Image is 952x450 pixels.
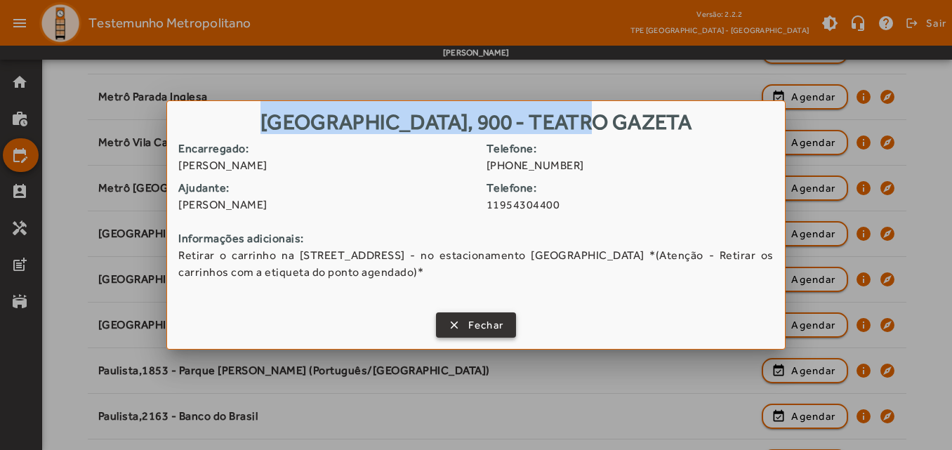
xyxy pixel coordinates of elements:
strong: Encarregado: [178,140,476,157]
strong: Ajudante: [178,180,476,197]
strong: Telefone: [487,180,784,197]
h1: [GEOGRAPHIC_DATA], 900 - Teatro Gazeta [167,101,784,140]
span: 11954304400 [487,197,784,213]
span: [PERSON_NAME] [178,197,476,213]
span: Fechar [468,317,504,333]
button: Fechar [436,312,517,338]
strong: Telefone: [487,140,784,157]
strong: Informações adicionais: [178,230,773,247]
span: Retirar o carrinho na [STREET_ADDRESS] - no estacionamento [GEOGRAPHIC_DATA] *(Atenção - Retirar ... [178,247,773,281]
span: [PERSON_NAME] [178,157,476,174]
span: [PHONE_NUMBER] [487,157,784,174]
